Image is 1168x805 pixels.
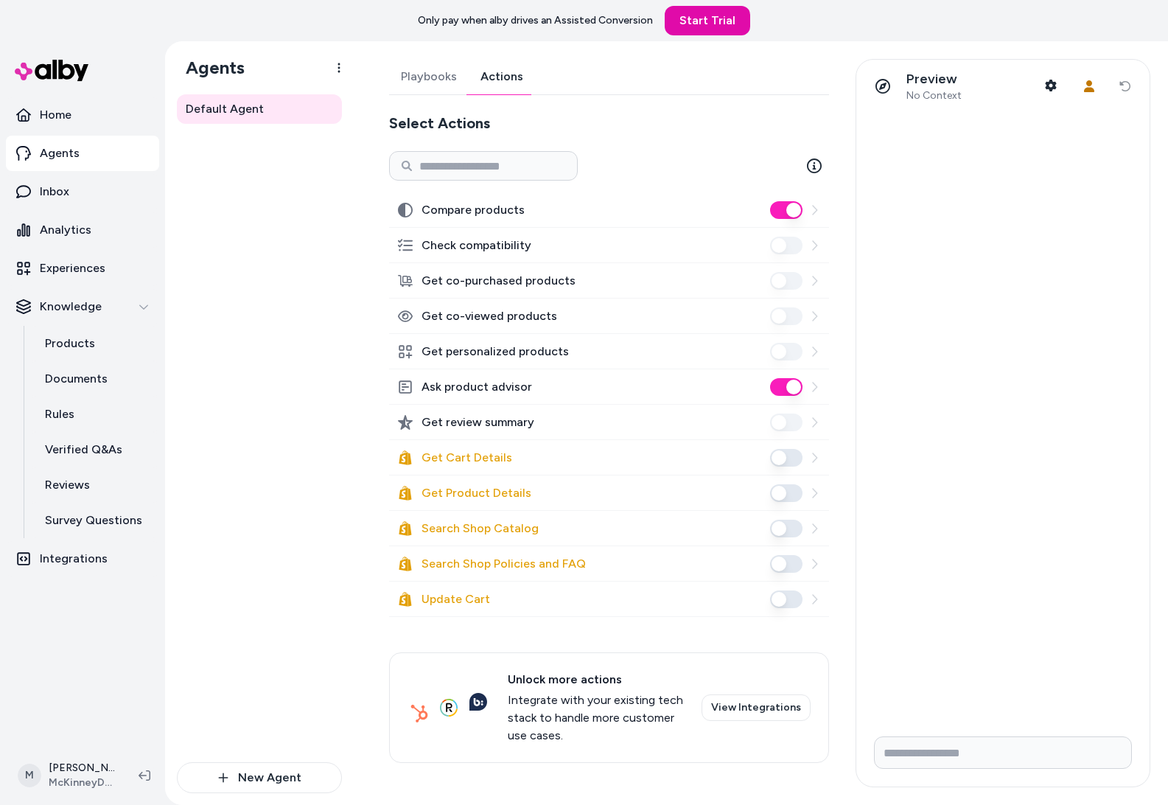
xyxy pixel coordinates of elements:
[906,71,962,88] p: Preview
[40,221,91,239] p: Analytics
[418,13,653,28] p: Only pay when alby drives an Assisted Conversion
[30,467,159,503] a: Reviews
[422,590,490,608] label: Update Cart
[508,691,684,745] span: Integrate with your existing tech stack to handle more customer use cases.
[422,343,569,360] label: Get personalized products
[422,520,539,537] label: Search Shop Catalog
[6,136,159,171] a: Agents
[45,335,95,352] p: Products
[422,449,512,467] label: Get Cart Details
[389,59,469,94] a: Playbooks
[45,405,74,423] p: Rules
[422,378,532,396] label: Ask product advisor
[45,476,90,494] p: Reviews
[422,414,534,431] label: Get review summary
[177,762,342,793] button: New Agent
[874,736,1132,769] input: Write your prompt here
[389,113,829,133] h2: Select Actions
[6,251,159,286] a: Experiences
[9,752,127,799] button: M[PERSON_NAME]McKinneyDocumentationTestStore
[186,100,264,118] span: Default Agent
[906,89,962,102] span: No Context
[30,326,159,361] a: Products
[422,307,557,325] label: Get co-viewed products
[15,60,88,81] img: alby Logo
[40,259,105,277] p: Experiences
[469,59,535,94] a: Actions
[45,370,108,388] p: Documents
[40,183,69,201] p: Inbox
[30,432,159,467] a: Verified Q&As
[665,6,750,35] a: Start Trial
[177,94,342,124] a: Default Agent
[30,503,159,538] a: Survey Questions
[40,106,71,124] p: Home
[49,761,115,776] p: [PERSON_NAME]
[422,237,531,254] label: Check compatibility
[45,512,142,529] p: Survey Questions
[422,484,531,502] label: Get Product Details
[6,541,159,576] a: Integrations
[40,550,108,568] p: Integrations
[422,201,525,219] label: Compare products
[40,144,80,162] p: Agents
[422,272,576,290] label: Get co-purchased products
[49,776,115,790] span: McKinneyDocumentationTestStore
[45,441,122,459] p: Verified Q&As
[40,298,102,316] p: Knowledge
[174,57,245,79] h1: Agents
[6,212,159,248] a: Analytics
[30,397,159,432] a: Rules
[6,174,159,209] a: Inbox
[508,671,684,689] span: Unlock more actions
[702,694,811,721] a: View Integrations
[422,555,586,573] label: Search Shop Policies and FAQ
[6,289,159,324] button: Knowledge
[30,361,159,397] a: Documents
[6,97,159,133] a: Home
[18,764,41,787] span: M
